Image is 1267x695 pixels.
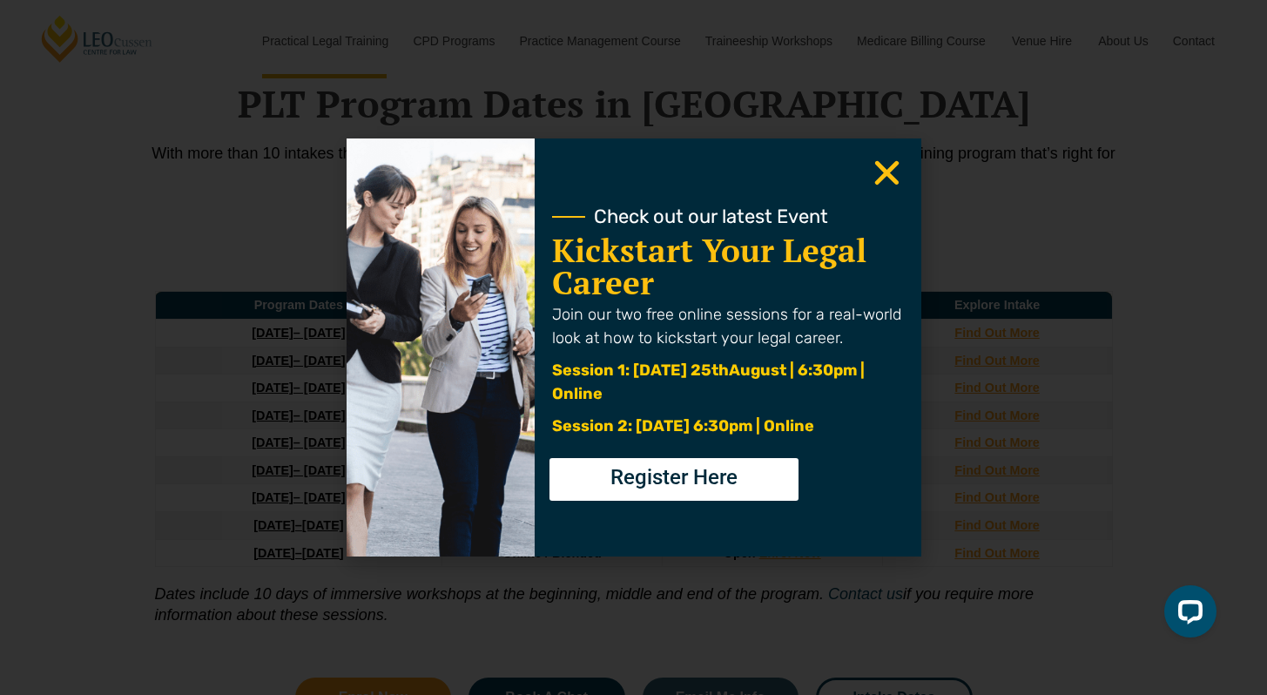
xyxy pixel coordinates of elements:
span: Check out our latest Event [594,207,828,226]
a: Kickstart Your Legal Career [552,229,866,304]
span: Session 2: [DATE] 6:30pm | Online [552,416,814,435]
span: th [711,361,729,380]
span: Session 1: [DATE] 25 [552,361,711,380]
a: Register Here [549,458,799,501]
span: Join our two free online sessions for a real-world look at how to kickstart your legal career. [552,305,901,347]
a: Close [870,156,904,190]
iframe: LiveChat chat widget [1150,578,1223,651]
span: Register Here [610,467,738,488]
